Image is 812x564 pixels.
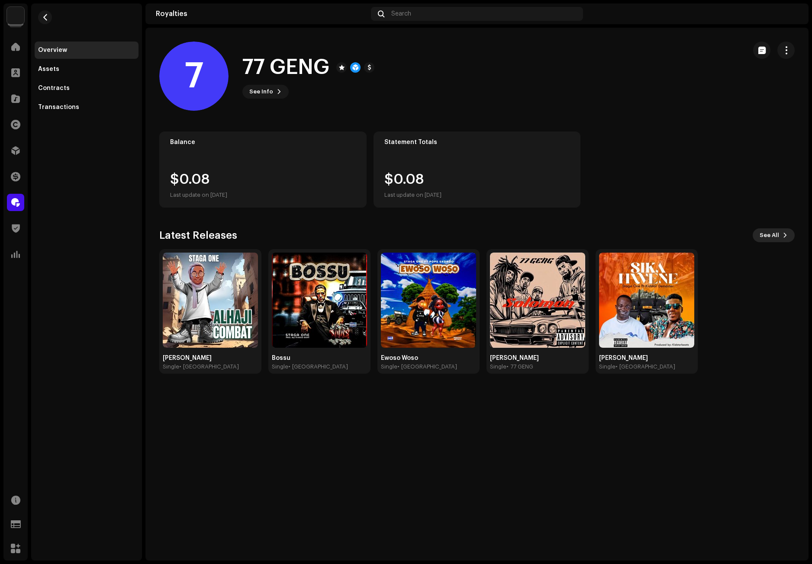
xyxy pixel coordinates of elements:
div: Royalties [156,10,367,17]
div: Single [381,363,397,370]
re-o-card-value: Balance [159,131,367,208]
div: Single [599,363,615,370]
img: 3910e61f-53de-4d48-9ef1-ac4a9f3c397f [272,253,367,348]
h3: Latest Releases [159,228,237,242]
div: [PERSON_NAME] [490,355,585,362]
div: [PERSON_NAME] [599,355,694,362]
div: Single [490,363,506,370]
img: d5cb5e50-8b99-4198-b889-ebce1e672a9c [163,253,258,348]
div: Single [272,363,288,370]
re-m-nav-item: Transactions [35,99,139,116]
div: • [GEOGRAPHIC_DATA] [179,363,239,370]
re-m-nav-item: Assets [35,61,139,78]
div: Last update on [DATE] [384,190,441,200]
button: See All [753,228,795,242]
h1: 77 GENG [242,54,329,81]
div: Statement Totals [384,139,570,146]
div: Transactions [38,104,79,111]
span: See All [760,227,779,244]
img: 1c16f3de-5afb-4452-805d-3f3454e20b1b [7,7,24,24]
div: • [GEOGRAPHIC_DATA] [288,363,348,370]
img: 94355213-6620-4dec-931c-2264d4e76804 [784,7,798,21]
span: Search [391,10,411,17]
button: See Info [242,85,289,99]
div: Single [163,363,179,370]
div: • 77 GENG [506,363,533,370]
div: Ewoso Woso [381,355,476,362]
re-o-card-value: Statement Totals [374,131,581,208]
img: 3a68c9a6-1be0-4db8-90ed-31a8f3b69da8 [599,253,694,348]
div: Bossu [272,355,367,362]
img: 9bc740d0-ef75-4693-a667-72a6524a0cbf [490,253,585,348]
div: • [GEOGRAPHIC_DATA] [615,363,675,370]
div: [PERSON_NAME] [163,355,258,362]
span: See Info [249,83,273,100]
img: 44a70706-782d-4ecb-9fcf-9bba495aea3e [381,253,476,348]
re-m-nav-item: Overview [35,42,139,59]
div: • [GEOGRAPHIC_DATA] [397,363,457,370]
div: Last update on [DATE] [170,190,227,200]
div: Overview [38,47,67,54]
div: Balance [170,139,356,146]
div: 7 [159,42,229,111]
re-m-nav-item: Contracts [35,80,139,97]
div: Assets [38,66,59,73]
div: Contracts [38,85,70,92]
